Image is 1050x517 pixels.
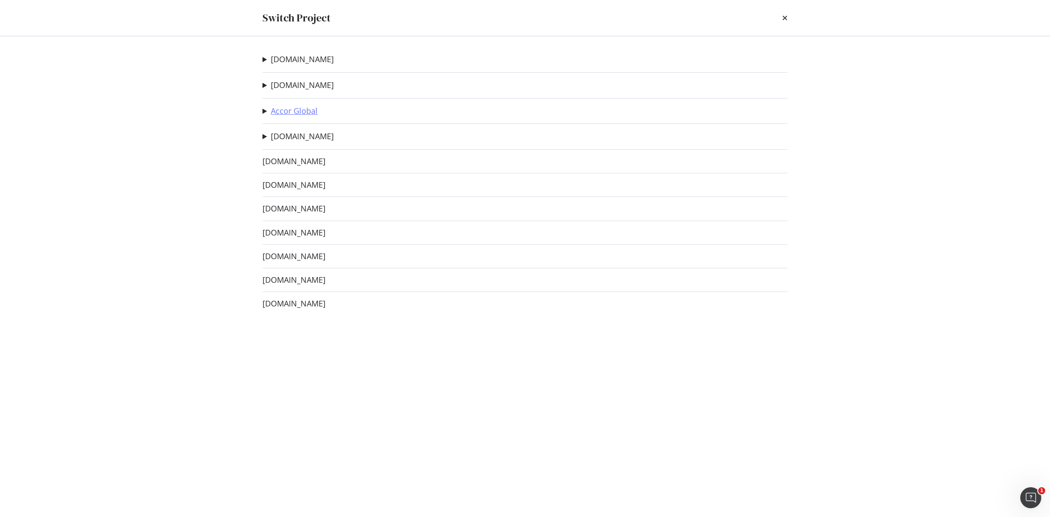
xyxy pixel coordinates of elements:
a: [DOMAIN_NAME] [271,132,334,141]
span: 1 [1038,487,1045,494]
a: [DOMAIN_NAME] [271,81,334,90]
summary: [DOMAIN_NAME] [262,80,334,91]
a: [DOMAIN_NAME] [262,204,325,213]
summary: [DOMAIN_NAME] [262,131,334,142]
a: [DOMAIN_NAME] [262,228,325,237]
summary: [DOMAIN_NAME] [262,54,334,65]
a: Accor Global [271,106,318,116]
a: [DOMAIN_NAME] [262,275,325,285]
div: Switch Project [262,11,331,25]
iframe: Intercom live chat [1020,487,1041,508]
a: [DOMAIN_NAME] [262,157,325,166]
a: [DOMAIN_NAME] [262,180,325,190]
summary: Accor Global [262,106,318,117]
div: times [782,11,787,25]
a: [DOMAIN_NAME] [262,299,325,308]
a: [DOMAIN_NAME] [262,252,325,261]
a: [DOMAIN_NAME] [271,55,334,64]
